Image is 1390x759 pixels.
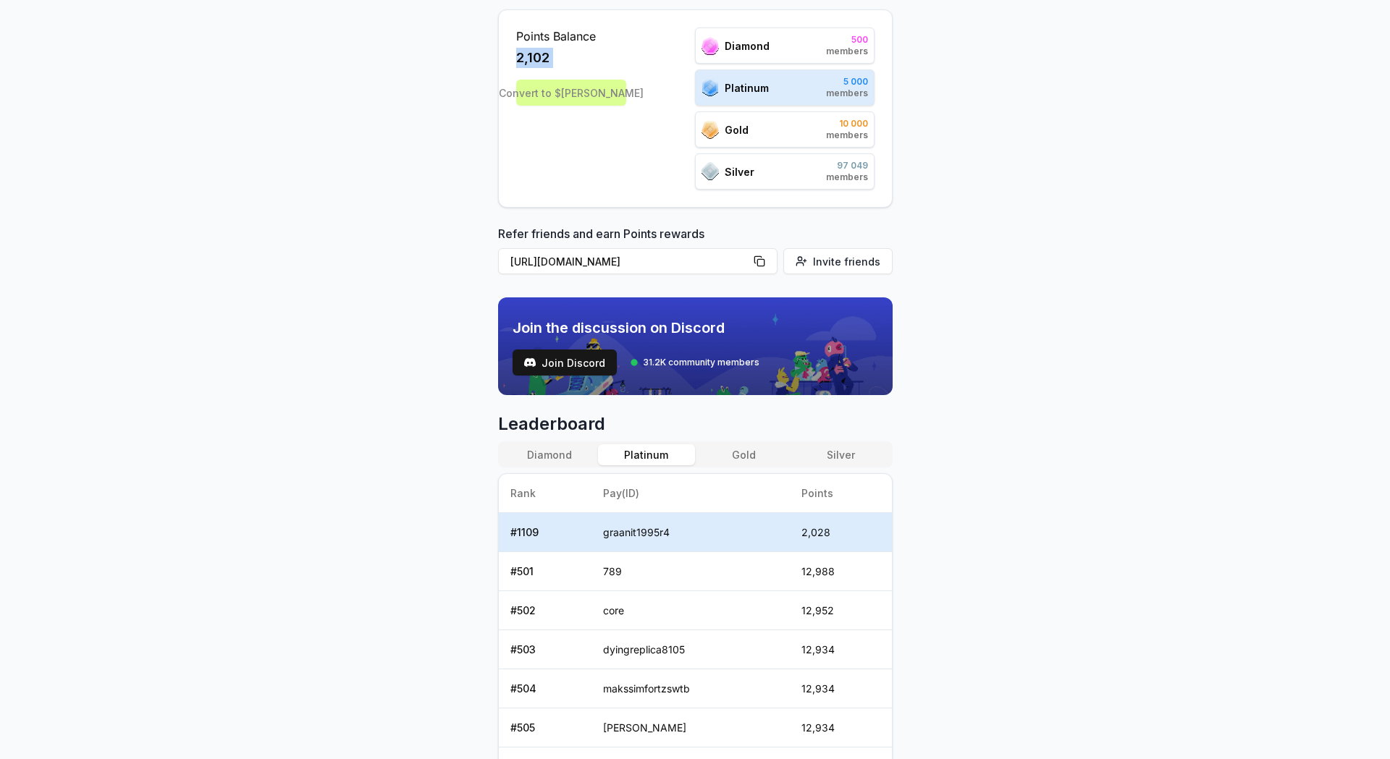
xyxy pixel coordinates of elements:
img: ranks_icon [702,37,719,55]
th: Pay(ID) [591,474,790,513]
span: Invite friends [813,254,880,269]
td: # 504 [499,669,591,708]
td: # 502 [499,591,591,630]
td: [PERSON_NAME] [591,708,790,747]
td: graanit1995r4 [591,513,790,552]
span: Join Discord [542,355,605,370]
button: Silver [792,444,889,465]
span: Points Balance [516,27,626,45]
img: ranks_icon [702,121,719,139]
img: discord_banner [498,297,893,395]
td: 12,934 [790,630,892,669]
td: 12,934 [790,669,892,708]
td: # 1109 [499,513,591,552]
td: 2,028 [790,513,892,552]
span: Silver [725,164,754,179]
button: [URL][DOMAIN_NAME] [498,248,778,274]
td: 789 [591,552,790,591]
button: Join Discord [513,349,617,376]
td: 12,952 [790,591,892,630]
span: Diamond [725,38,770,54]
button: Gold [695,444,792,465]
td: # 503 [499,630,591,669]
span: Leaderboard [498,412,893,436]
span: 10 000 [826,118,868,130]
button: Invite friends [783,248,893,274]
th: Points [790,474,892,513]
span: 97 049 [826,160,868,171]
td: 12,988 [790,552,892,591]
button: Diamond [501,444,598,465]
td: 12,934 [790,708,892,747]
td: core [591,591,790,630]
td: # 505 [499,708,591,747]
img: ranks_icon [702,78,719,97]
td: dyingreplica8105 [591,630,790,669]
span: 2,102 [516,48,549,68]
span: members [826,88,868,99]
div: Refer friends and earn Points rewards [498,225,893,280]
img: ranks_icon [702,162,719,181]
span: 31.2K community members [643,357,759,368]
span: members [826,130,868,141]
img: test [524,357,536,368]
span: 500 [826,34,868,46]
span: members [826,46,868,57]
th: Rank [499,474,591,513]
span: Gold [725,122,749,137]
td: makssimfortzswtb [591,669,790,708]
td: # 501 [499,552,591,591]
button: Platinum [598,444,695,465]
span: members [826,171,868,183]
span: 5 000 [826,76,868,88]
span: Platinum [725,80,769,96]
span: Join the discussion on Discord [513,318,759,338]
a: testJoin Discord [513,349,617,376]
